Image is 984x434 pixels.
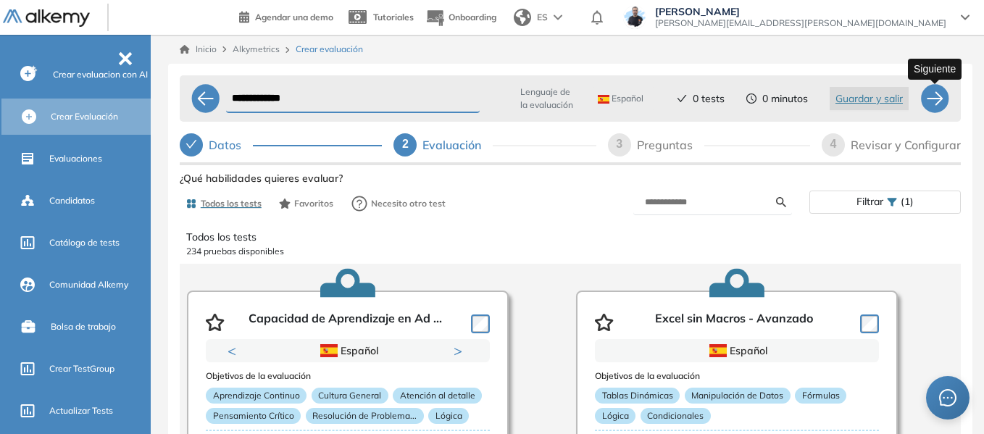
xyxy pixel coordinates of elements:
button: Favoritos [273,191,339,216]
div: Español [257,343,438,359]
p: Pensamiento Crítico [206,408,301,424]
span: [PERSON_NAME] [655,6,946,17]
p: Resolución de Problema... [306,408,424,424]
div: Datos [209,133,253,157]
img: world [514,9,531,26]
span: Bolsa de trabajo [51,320,116,333]
span: clock-circle [746,93,756,104]
img: arrow [554,14,562,20]
span: Todos los tests [201,197,262,210]
span: Comunidad Alkemy [49,278,128,291]
p: Excel sin Macros - Avanzado [655,312,813,333]
button: Todos los tests [180,191,267,216]
span: Candidatos [49,194,95,207]
button: Guardar y salir [830,87,909,110]
span: 0 tests [693,91,725,107]
span: Guardar y salir [835,91,903,107]
span: Crear Evaluación [51,110,118,123]
span: Favoritos [294,197,333,210]
p: Aprendizaje Continuo [206,388,307,404]
div: 3Preguntas [608,133,810,157]
div: Preguntas [637,133,704,157]
button: Next [454,343,468,358]
span: Evaluaciones [49,152,102,165]
img: ESP [598,95,609,104]
span: Catálogo de tests [49,236,120,249]
p: Cultura General [312,388,388,404]
p: Lógica [428,408,469,424]
span: Actualizar Tests [49,404,113,417]
div: 4Revisar y Configurar [822,133,961,157]
img: Logo [3,9,90,28]
p: Lógica [595,408,635,424]
button: Necesito otro test [345,189,452,218]
span: Necesito otro test [371,197,446,210]
button: 1 [322,362,339,364]
p: Manipulación de Datos [685,388,791,404]
div: Datos [180,133,382,157]
span: message [939,389,956,406]
div: 2Evaluación [393,133,596,157]
span: (1) [901,191,914,212]
span: check [677,93,687,104]
div: Español [646,343,827,359]
h3: Objetivos de la evaluación [595,371,879,381]
span: Crear evaluación [296,43,363,56]
p: 234 pruebas disponibles [186,245,954,258]
span: 0 minutos [762,91,808,107]
div: Evaluación [422,133,493,157]
button: Previous [228,343,242,358]
span: Onboarding [449,12,496,22]
span: Español [598,93,643,104]
button: 3 [362,362,374,364]
a: Inicio [180,43,217,56]
span: ES [537,11,548,24]
div: Revisar y Configurar [851,133,961,157]
p: Condicionales [641,408,711,424]
p: Tablas Dinámicas [595,388,680,404]
span: Alkymetrics [233,43,280,54]
span: check [185,138,197,150]
span: 2 [402,138,409,150]
span: Agendar una demo [255,12,333,22]
p: Fórmulas [795,388,846,404]
span: 3 [616,138,622,150]
button: Onboarding [425,2,496,33]
span: Tutoriales [373,12,414,22]
img: ESP [709,344,727,357]
span: 4 [830,138,837,150]
span: [PERSON_NAME][EMAIL_ADDRESS][PERSON_NAME][DOMAIN_NAME] [655,17,946,29]
span: ¿Qué habilidades quieres evaluar? [180,171,343,186]
a: Agendar una demo [239,7,333,25]
p: Atención al detalle [393,388,482,404]
p: Siguiente [914,62,956,77]
span: Crear evaluacion con AI [53,68,148,81]
p: Capacidad de Aprendizaje en Ad ... [249,312,442,333]
img: ESP [320,344,338,357]
span: Crear TestGroup [49,362,114,375]
button: 2 [345,362,357,364]
p: Todos los tests [186,230,954,245]
span: Filtrar [856,191,883,212]
span: Lenguaje de la evaluación [520,85,578,112]
h3: Objetivos de la evaluación [206,371,490,381]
